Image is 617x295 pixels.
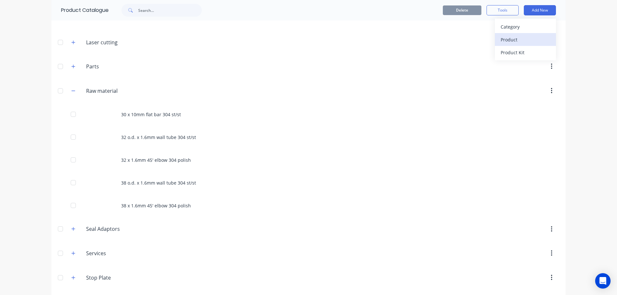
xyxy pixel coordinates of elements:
[51,103,566,126] div: 30 x 10mm flat bar 304 st/st
[501,48,550,57] div: Product Kit
[86,63,162,70] input: Enter category name
[86,225,162,233] input: Enter category name
[595,273,611,289] div: Open Intercom Messenger
[51,126,566,149] div: 32 o.d. x 1.6mm wall tube 304 st/st
[487,5,519,15] button: Tools
[86,274,162,282] input: Enter category name
[51,194,566,217] div: 38 x 1.6mm 45' elbow 304 polish
[138,4,202,17] input: Search...
[86,39,162,46] input: Enter category name
[86,87,162,95] input: Enter category name
[501,35,550,44] div: Product
[51,149,566,171] div: 32 x 1.6mm 45' elbow 304 polish
[501,22,550,31] div: Category
[443,5,481,15] button: Delete
[51,171,566,194] div: 38 o.d. x 1.6mm wall tube 304 st/st
[86,249,162,257] input: Enter category name
[524,5,556,15] button: Add New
